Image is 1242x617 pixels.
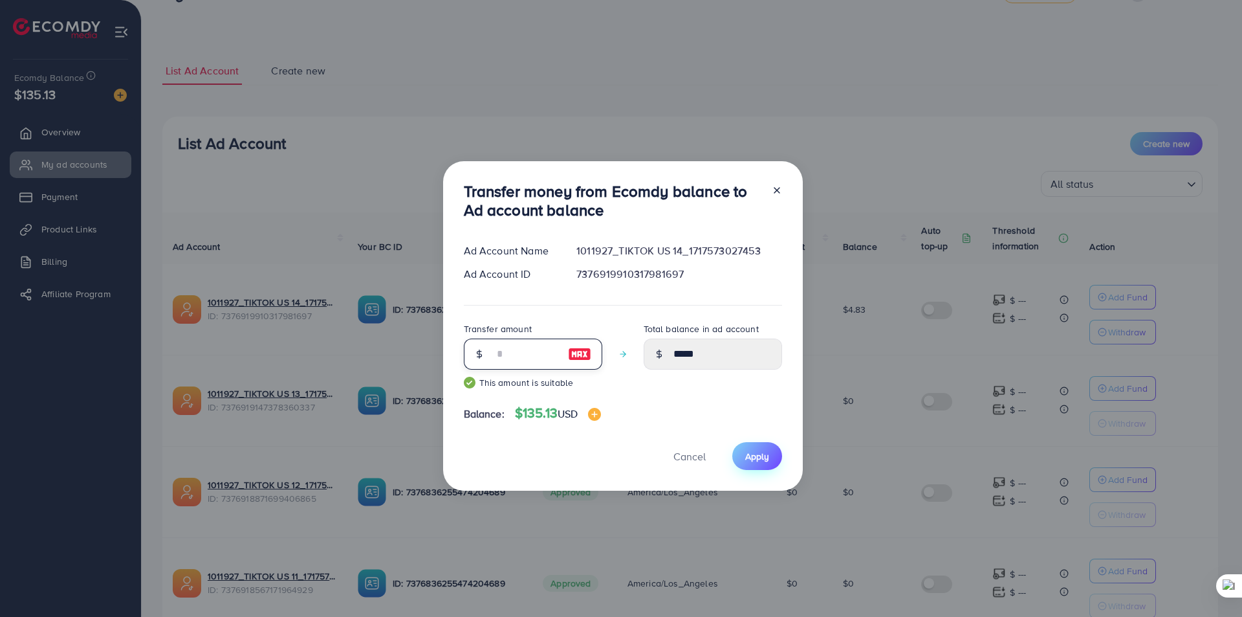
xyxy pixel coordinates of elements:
[464,407,505,421] span: Balance:
[568,346,591,362] img: image
[464,377,475,388] img: guide
[732,442,782,470] button: Apply
[515,405,602,421] h4: $135.13
[644,322,759,335] label: Total balance in ad account
[566,243,792,258] div: 1011927_TIKTOK US 14_1717573027453
[464,182,761,219] h3: Transfer money from Ecomdy balance to Ad account balance
[464,376,602,389] small: This amount is suitable
[464,322,532,335] label: Transfer amount
[1187,559,1232,607] iframe: Chat
[558,407,578,421] span: USD
[453,267,567,282] div: Ad Account ID
[745,450,769,463] span: Apply
[588,408,601,421] img: image
[657,442,722,470] button: Cancel
[566,267,792,282] div: 7376919910317981697
[453,243,567,258] div: Ad Account Name
[673,449,706,464] span: Cancel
